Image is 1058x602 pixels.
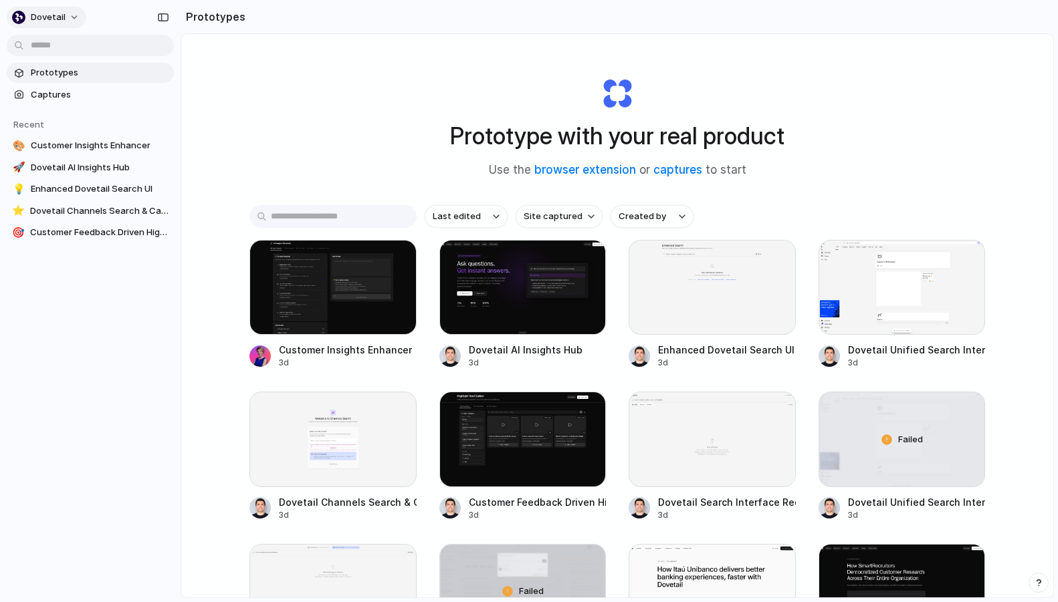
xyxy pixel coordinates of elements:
span: Dovetail Channels Search & Categorization [30,204,169,218]
div: Customer Feedback Driven Highlight Reel Builder [469,495,607,509]
a: 🚀Dovetail AI Insights Hub [7,158,174,178]
button: Created by [611,205,694,228]
span: Last edited [433,210,481,223]
a: ⭐Dovetail Channels Search & Categorization [7,201,174,221]
div: Dovetail Search Interface Redesign [658,495,796,509]
span: Use the or to start [489,162,746,179]
div: 🎯 [12,226,25,239]
span: Created by [619,210,666,223]
a: browser extension [534,163,636,176]
div: 3d [658,509,796,521]
div: 3d [469,357,583,369]
a: Dovetail Channels Search & CategorizationDovetail Channels Search & Categorization3d [249,392,417,520]
div: 3d [279,509,417,521]
a: Enhanced Dovetail Search UIEnhanced Dovetail Search UI3d [629,240,796,369]
div: Dovetail AI Insights Hub [469,343,583,357]
h1: Prototype with your real product [450,118,784,154]
div: 💡 [12,182,25,196]
div: 3d [658,357,795,369]
span: dovetail [31,11,66,24]
div: Dovetail Channels Search & Categorization [279,495,417,509]
a: captures [653,163,702,176]
div: Dovetail Unified Search Interface [848,343,986,357]
a: 🎨Customer Insights Enhancer [7,136,174,156]
a: Captures [7,85,174,105]
a: Dovetail Unified Search InterfaceDovetail Unified Search Interface3d [819,240,986,369]
a: Customer Insights EnhancerCustomer Insights Enhancer3d [249,240,417,369]
div: Dovetail Unified Search Interface [848,495,986,509]
a: Dovetail AI Insights HubDovetail AI Insights Hub3d [439,240,607,369]
h2: Prototypes [181,9,245,25]
div: Customer Insights Enhancer [279,343,412,357]
div: 3d [848,357,986,369]
span: Dovetail AI Insights Hub [31,161,169,174]
a: 🎯Customer Feedback Driven Highlight Reel Builder [7,222,174,243]
div: 3d [848,509,986,521]
a: Dovetail Unified Search InterfaceFailedDovetail Unified Search Interface3d [819,392,986,520]
div: 3d [469,509,607,521]
div: 🚀 [12,161,25,174]
span: Recent [13,119,44,130]
span: Enhanced Dovetail Search UI [31,182,169,196]
button: Last edited [425,205,508,228]
span: Captures [31,88,169,102]
div: 🎨 [12,139,25,152]
span: Customer Feedback Driven Highlight Reel Builder [30,226,169,239]
a: 💡Enhanced Dovetail Search UI [7,179,174,199]
div: 3d [279,357,412,369]
a: Prototypes [7,63,174,83]
a: Dovetail Search Interface RedesignDovetail Search Interface Redesign3d [629,392,796,520]
button: dovetail [7,7,86,28]
div: ⭐ [12,204,25,218]
span: Failed [519,585,544,598]
a: Customer Feedback Driven Highlight Reel BuilderCustomer Feedback Driven Highlight Reel Builder3d [439,392,607,520]
span: Customer Insights Enhancer [31,139,169,152]
span: Site captured [524,210,583,223]
span: Prototypes [31,66,169,80]
div: Enhanced Dovetail Search UI [658,343,795,357]
span: Failed [898,433,923,446]
button: Site captured [516,205,603,228]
